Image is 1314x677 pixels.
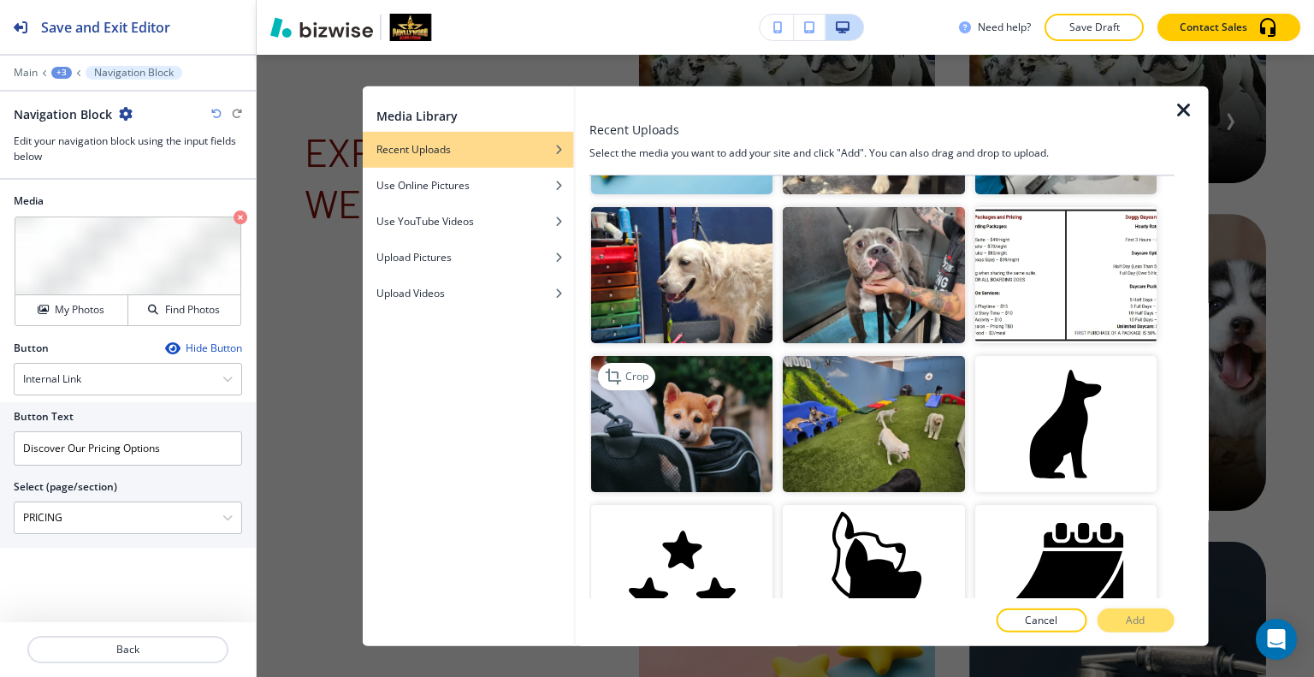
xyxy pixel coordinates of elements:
button: Back [27,636,228,663]
h3: Edit your navigation block using the input fields below [14,134,242,164]
h2: Button [14,341,49,356]
button: Upload Pictures [363,239,574,275]
button: Find Photos [128,295,240,325]
h2: Save and Exit Editor [41,17,170,38]
button: Save Draft [1045,14,1144,41]
button: Main [14,67,38,79]
h3: Need help? [978,20,1031,35]
h4: Internal Link [23,371,81,387]
button: Recent Uploads [363,131,574,167]
p: Contact Sales [1180,20,1247,35]
button: +3 [51,67,72,79]
button: Use YouTube Videos [363,203,574,239]
p: Cancel [1025,613,1057,628]
button: Navigation Block [86,66,182,80]
button: Use Online Pictures [363,167,574,203]
button: Upload Videos [363,275,574,311]
h2: Media [14,193,242,209]
button: My Photos [15,295,128,325]
h2: Button Text [14,409,74,425]
h4: Upload Pictures [376,249,452,264]
input: Manual Input [15,503,222,532]
h4: Upload Videos [376,285,445,300]
p: Back [29,642,227,657]
h2: Select (page/section) [14,479,117,495]
h4: Select the media you want to add your site and click "Add". You can also drag and drop to upload. [589,145,1175,160]
img: Your Logo [388,14,433,41]
p: Save Draft [1067,20,1122,35]
button: Cancel [996,609,1086,632]
h4: Find Photos [165,302,220,318]
div: Open Intercom Messenger [1256,619,1297,660]
h2: Media Library [376,106,458,124]
h3: Recent Uploads [589,120,679,138]
img: Bizwise Logo [270,17,373,38]
h4: Use Online Pictures [376,177,470,193]
button: Hide Button [165,341,242,355]
h4: My Photos [55,302,104,318]
h4: Use YouTube Videos [376,213,474,229]
h2: Navigation Block [14,105,112,123]
div: My PhotosFind Photos [14,216,242,327]
p: Navigation Block [94,67,174,79]
div: Crop [598,363,655,390]
button: Contact Sales [1157,14,1300,41]
p: Crop [625,369,648,384]
h4: Recent Uploads [376,141,451,157]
